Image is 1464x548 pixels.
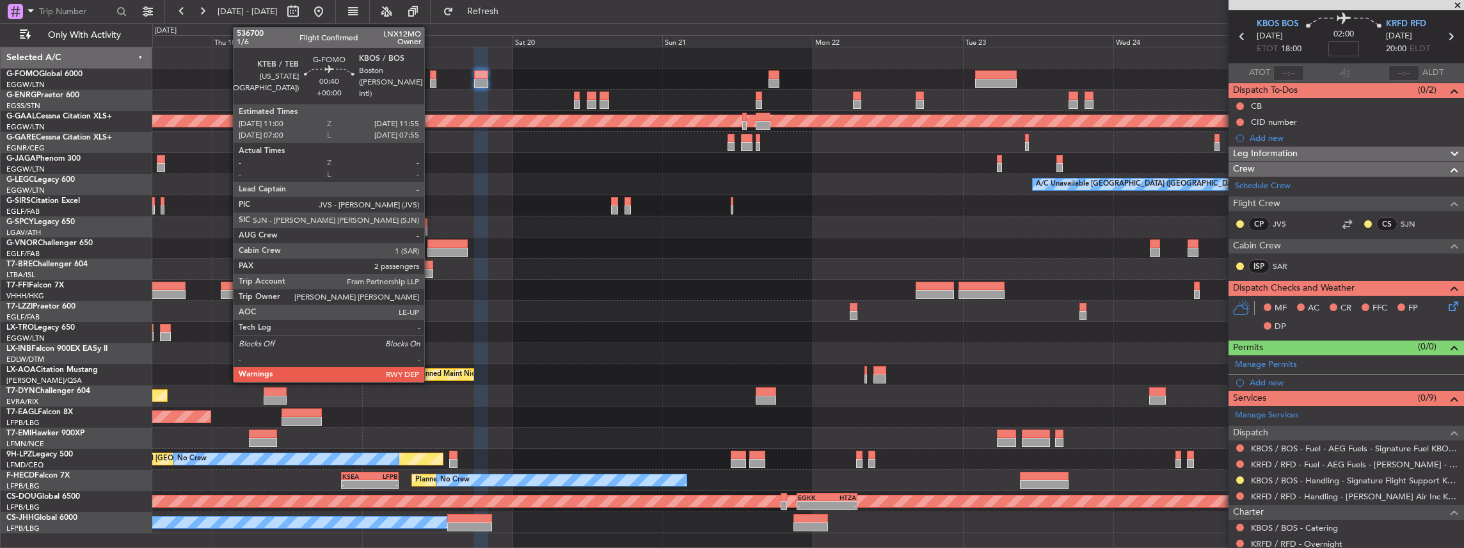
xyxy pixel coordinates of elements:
a: LTBA/ISL [6,270,35,280]
span: Crew [1233,162,1255,177]
div: Fri 19 [362,35,513,47]
span: CS-JHH [6,514,34,522]
span: T7-EAGL [6,408,38,416]
span: [DATE] - [DATE] [218,6,278,17]
a: [PERSON_NAME]/QSA [6,376,82,385]
div: - [342,481,370,488]
span: G-JAGA [6,155,36,163]
span: (0/0) [1418,340,1436,353]
div: CP [1248,217,1269,231]
input: --:-- [1273,65,1304,81]
span: Only With Activity [33,31,135,40]
span: FP [1408,302,1418,315]
div: No Crew [177,449,207,469]
span: AC [1308,302,1319,315]
div: No Crew [440,471,470,490]
a: LFMD/CEQ [6,460,44,470]
span: G-SIRS [6,197,31,205]
a: CS-DOUGlobal 6500 [6,493,80,501]
span: G-GARE [6,134,36,141]
div: LFPB [370,472,397,480]
a: EGLF/FAB [6,312,40,322]
a: EVRA/RIX [6,397,38,407]
input: Trip Number [39,2,113,21]
span: 9H-LPZ [6,451,32,458]
span: ATOT [1249,67,1270,79]
a: G-GARECessna Citation XLS+ [6,134,112,141]
span: F-HECD [6,472,35,479]
span: Services [1233,391,1266,406]
a: EGSS/STN [6,101,40,111]
a: 9H-LPZLegacy 500 [6,451,73,458]
div: CS [1376,217,1397,231]
a: T7-BREChallenger 604 [6,261,88,268]
a: LFPB/LBG [6,524,40,533]
a: EGGW/LTN [6,80,45,90]
div: Sat 20 [513,35,663,47]
a: EGLF/FAB [6,207,40,216]
span: G-ENRG [6,92,36,99]
div: HTZA [827,494,856,501]
span: G-GAAL [6,113,36,120]
div: [DATE] [155,26,177,36]
a: SAR [1273,261,1301,272]
span: (0/9) [1418,391,1436,405]
span: Flight Crew [1233,197,1280,211]
button: Refresh [437,1,514,22]
a: EGNR/CEG [6,143,45,153]
span: 02:00 [1333,28,1354,41]
a: G-GAALCessna Citation XLS+ [6,113,112,120]
span: [DATE] [1257,30,1283,43]
div: ISP [1248,259,1269,273]
div: Thu 18 [212,35,362,47]
a: G-LEGCLegacy 600 [6,176,75,184]
span: Charter [1233,505,1264,520]
div: CB [1251,101,1262,111]
span: MF [1275,302,1287,315]
div: Add new [1250,133,1458,143]
span: T7-FFI [6,282,29,289]
a: LFPB/LBG [6,481,40,491]
a: LX-INBFalcon 900EX EASy II [6,345,107,353]
a: G-SPCYLegacy 650 [6,218,75,226]
span: Dispatch Checks and Weather [1233,281,1355,296]
span: G-SPCY [6,218,34,226]
span: G-VNOR [6,239,38,247]
div: Planned Maint [GEOGRAPHIC_DATA] ([GEOGRAPHIC_DATA]) [415,471,617,490]
div: A/C Unavailable [GEOGRAPHIC_DATA] ([GEOGRAPHIC_DATA]) [1036,175,1244,194]
span: (0/2) [1418,83,1436,97]
a: LFMN/NCE [6,439,44,449]
span: ELDT [1410,43,1430,56]
span: LX-AOA [6,366,36,374]
a: LX-AOACitation Mustang [6,366,98,374]
span: T7-BRE [6,261,33,268]
div: CID number [1251,117,1297,127]
span: T7-EMI [6,430,31,437]
button: Only With Activity [14,25,139,45]
div: Tue 23 [963,35,1113,47]
a: EGGW/LTN [6,122,45,132]
span: LX-INB [6,345,31,353]
span: ETOT [1257,43,1278,56]
a: KBOS / BOS - Fuel - AEG Fuels - Signature Fuel KBOS / BOS [1251,443,1458,454]
span: Dispatch To-Dos [1233,83,1298,98]
span: Leg Information [1233,147,1298,161]
a: T7-FFIFalcon 7X [6,282,64,289]
span: [DATE] [1386,30,1412,43]
span: DP [1275,321,1286,334]
a: Manage Services [1235,409,1299,422]
span: CR [1341,302,1351,315]
a: CS-JHHGlobal 6000 [6,514,77,522]
div: - [798,502,827,510]
a: LFPB/LBG [6,418,40,428]
span: Dispatch [1233,426,1268,440]
span: Cabin Crew [1233,239,1281,254]
a: LFPB/LBG [6,503,40,512]
a: G-SIRSCitation Excel [6,197,80,205]
a: KRFD / RFD - Fuel - AEG Fuels - [PERSON_NAME] - KRFD / RFD [1251,459,1458,470]
div: Mon 22 [813,35,963,47]
span: KRFD RFD [1386,18,1426,31]
a: F-HECDFalcon 7X [6,472,70,479]
div: EGKK [798,494,827,501]
a: LGAV/ATH [6,228,41,238]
